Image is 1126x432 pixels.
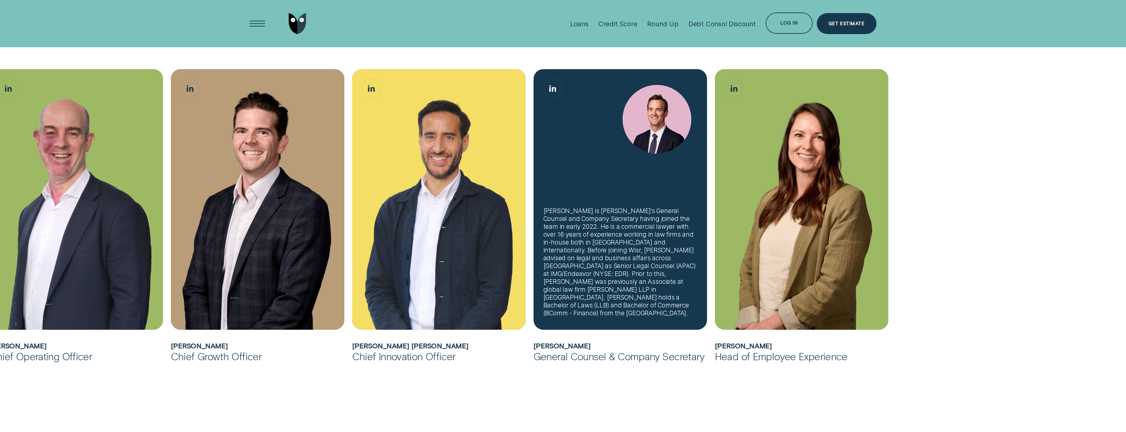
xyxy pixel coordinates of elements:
[352,350,526,363] div: Chief Innovation Officer
[289,13,306,34] img: Wisr
[352,69,526,330] div: Álvaro Carpio Colón, Chief Innovation Officer
[171,342,344,350] h2: James Goodwin
[688,20,756,28] div: Debt Consol Discount
[623,85,691,154] img: David King
[247,13,268,34] button: Open Menu
[352,342,526,350] h2: Álvaro Carpio Colón
[543,79,562,98] a: David King, General Counsel & Company Secretary LinkedIn button
[362,79,381,98] a: Álvaro Carpio Colón, Chief Innovation Officer LinkedIn button
[715,350,888,363] div: Head of Employee Experience
[647,20,678,28] div: Round Up
[534,350,707,363] div: General Counsel & Company Secretary
[352,69,526,330] img: Álvaro Carpio Colón
[725,79,744,98] a: Kate Renner, Head of Employee Experience LinkedIn button
[543,207,697,317] div: [PERSON_NAME] is [PERSON_NAME]’s General Counsel and Company Secretary having joined the team in ...
[598,20,638,28] div: Credit Score
[715,342,888,350] h2: Kate Renner
[171,350,344,363] div: Chief Growth Officer
[534,342,707,350] h2: David King
[171,69,344,330] div: James Goodwin, Chief Growth Officer
[817,13,877,34] a: Get Estimate
[715,69,888,330] div: Kate Renner, Head of Employee Experience
[570,20,589,28] div: Loans
[766,12,813,34] button: Log in
[171,69,344,330] img: James Goodwin
[181,79,200,98] a: James Goodwin, Chief Growth Officer LinkedIn button
[534,69,707,330] div: David King, General Counsel & Company Secretary
[715,69,888,330] img: Kate Renner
